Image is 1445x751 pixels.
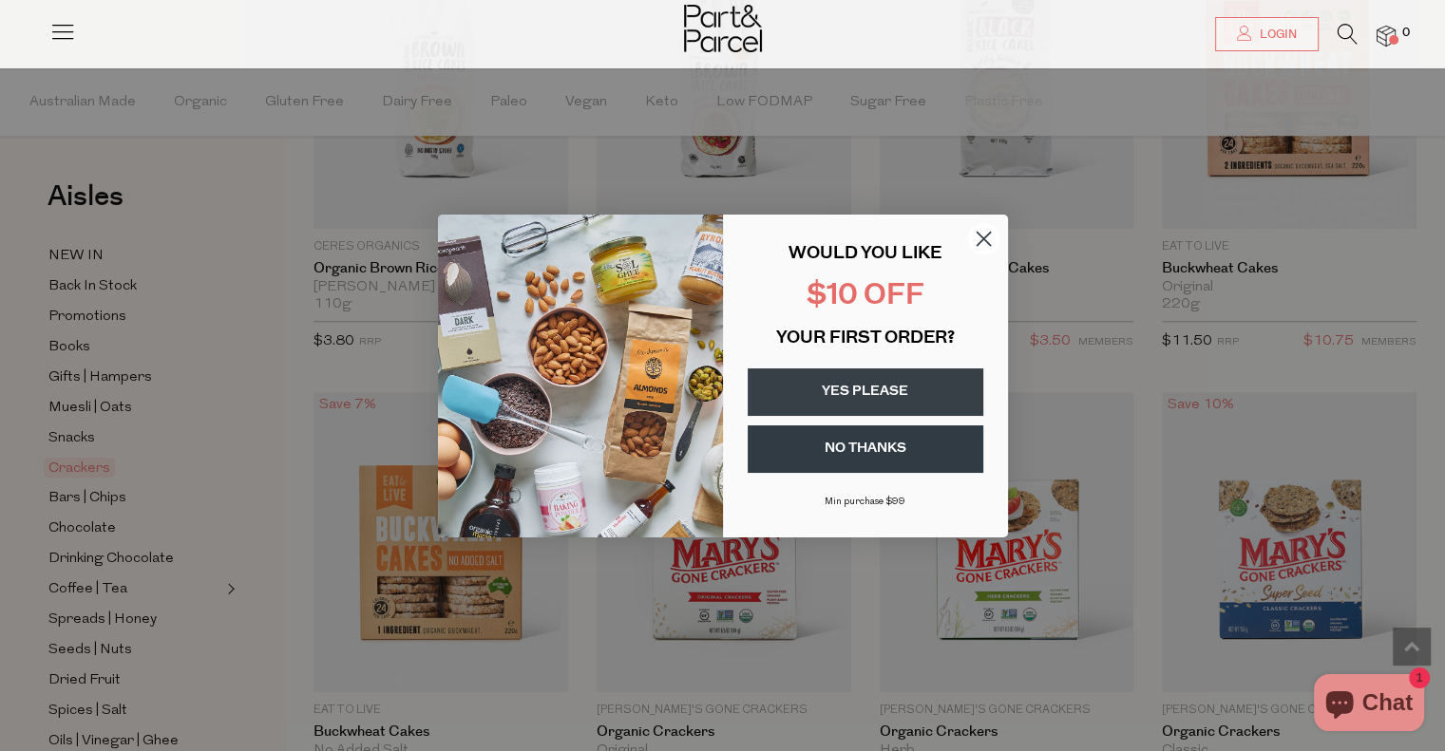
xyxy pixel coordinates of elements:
[438,215,723,537] img: 43fba0fb-7538-40bc-babb-ffb1a4d097bc.jpeg
[1308,674,1430,736] inbox-online-store-chat: Shopify online store chat
[807,282,924,311] span: $10 OFF
[748,368,983,416] button: YES PLEASE
[1377,26,1396,46] a: 0
[967,222,1000,255] button: Close dialog
[1255,27,1297,43] span: Login
[684,5,762,52] img: Part&Parcel
[776,330,955,347] span: YOUR FIRST ORDER?
[1215,17,1319,51] a: Login
[1397,25,1415,42] span: 0
[825,497,905,507] span: Min purchase $99
[748,425,983,473] button: NO THANKS
[789,246,941,263] span: WOULD YOU LIKE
